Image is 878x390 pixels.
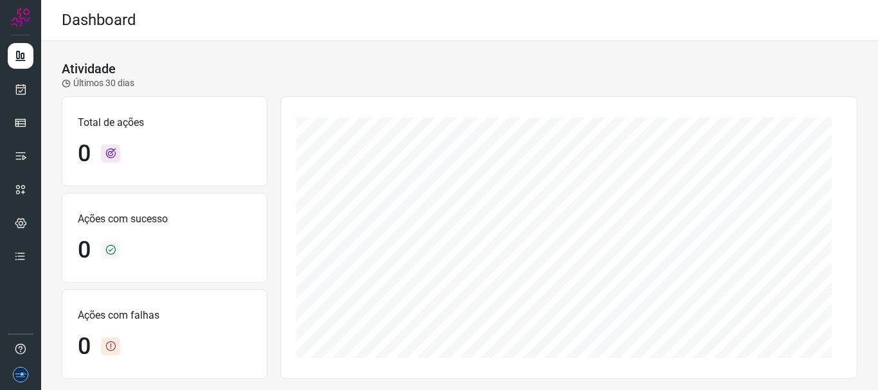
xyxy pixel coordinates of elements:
p: Últimos 30 dias [62,76,134,90]
p: Ações com sucesso [78,211,251,227]
h3: Atividade [62,61,116,76]
h2: Dashboard [62,11,136,30]
p: Ações com falhas [78,308,251,323]
p: Total de ações [78,115,251,130]
img: Logo [11,8,30,27]
h1: 0 [78,140,91,168]
h1: 0 [78,333,91,360]
img: d06bdf07e729e349525d8f0de7f5f473.png [13,367,28,382]
h1: 0 [78,236,91,264]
